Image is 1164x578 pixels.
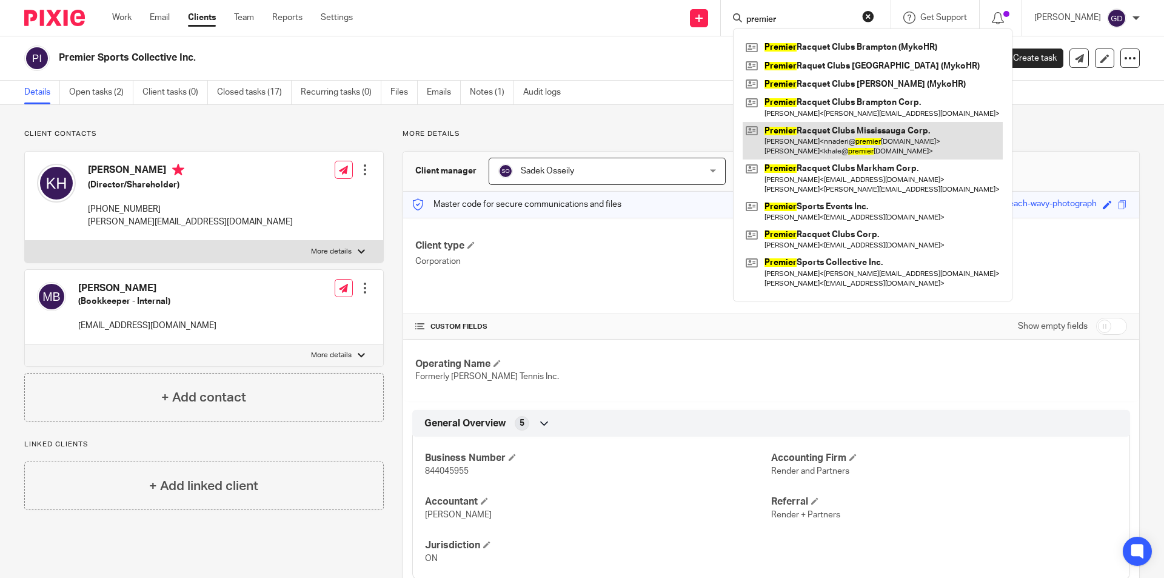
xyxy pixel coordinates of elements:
[37,282,66,311] img: svg%3E
[217,81,292,104] a: Closed tasks (17)
[771,496,1117,508] h4: Referral
[862,10,874,22] button: Clear
[425,511,492,519] span: [PERSON_NAME]
[1034,12,1101,24] p: [PERSON_NAME]
[59,52,792,64] h2: Premier Sports Collective Inc.
[88,164,293,179] h4: [PERSON_NAME]
[424,417,506,430] span: General Overview
[427,81,461,104] a: Emails
[403,129,1140,139] p: More details
[520,417,524,429] span: 5
[470,81,514,104] a: Notes (1)
[37,164,76,203] img: svg%3E
[88,203,293,215] p: [PHONE_NUMBER]
[993,49,1063,68] a: Create task
[142,81,208,104] a: Client tasks (0)
[301,81,381,104] a: Recurring tasks (0)
[523,81,570,104] a: Audit logs
[69,81,133,104] a: Open tasks (2)
[24,129,384,139] p: Client contacts
[88,216,293,228] p: [PERSON_NAME][EMAIL_ADDRESS][DOMAIN_NAME]
[161,388,246,407] h4: + Add contact
[88,179,293,191] h5: (Director/Shareholder)
[964,198,1097,212] div: bluetooth-peach-wavy-photograph
[425,467,469,476] span: 844045955
[24,440,384,449] p: Linked clients
[415,322,771,332] h4: CUSTOM FIELDS
[112,12,132,24] a: Work
[234,12,254,24] a: Team
[920,13,967,22] span: Get Support
[412,198,621,210] p: Master code for secure communications and files
[771,467,849,476] span: Render and Partners
[78,320,216,332] p: [EMAIL_ADDRESS][DOMAIN_NAME]
[771,452,1117,465] h4: Accounting Firm
[24,45,50,71] img: svg%3E
[425,496,771,508] h4: Accountant
[24,10,85,26] img: Pixie
[415,372,559,381] span: Formerly [PERSON_NAME] Tennis Inc.
[425,539,771,552] h4: Jurisdiction
[24,81,60,104] a: Details
[321,12,353,24] a: Settings
[149,477,258,496] h4: + Add linked client
[390,81,418,104] a: Files
[415,240,771,252] h4: Client type
[415,165,477,177] h3: Client manager
[172,164,184,176] i: Primary
[415,358,771,371] h4: Operating Name
[498,164,513,178] img: svg%3E
[425,554,438,563] span: ON
[272,12,303,24] a: Reports
[188,12,216,24] a: Clients
[771,511,840,519] span: Render + Partners
[311,247,352,257] p: More details
[78,295,216,307] h5: (Bookkeeper - Internal)
[1107,8,1126,28] img: svg%3E
[415,255,771,267] p: Corporation
[425,452,771,465] h4: Business Number
[745,15,854,25] input: Search
[311,351,352,360] p: More details
[150,12,170,24] a: Email
[1018,320,1088,332] label: Show empty fields
[521,167,574,175] span: Sadek Osseily
[78,282,216,295] h4: [PERSON_NAME]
